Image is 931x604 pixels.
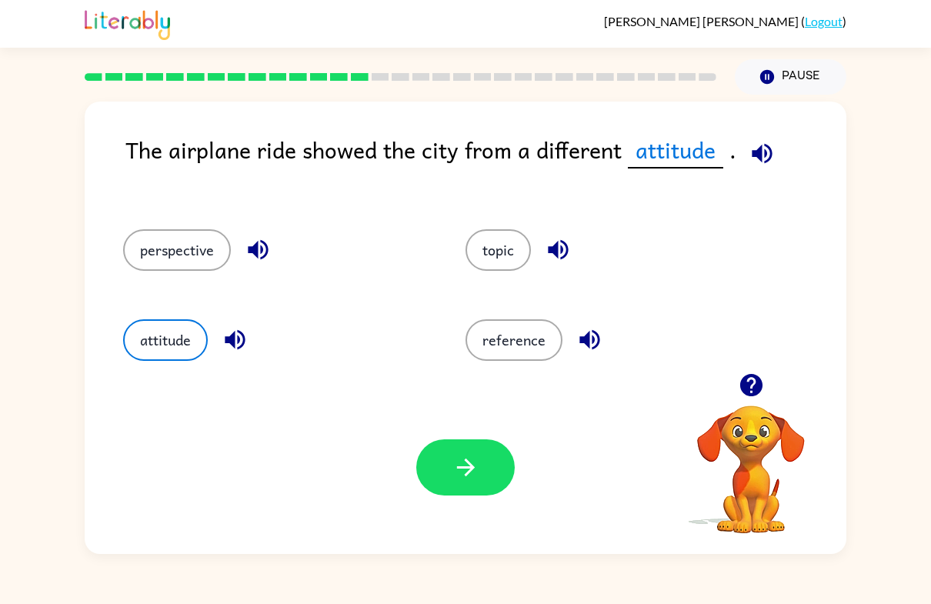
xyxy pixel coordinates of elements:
[123,319,208,361] button: attitude
[125,132,846,199] div: The airplane ride showed the city from a different .
[805,14,843,28] a: Logout
[735,59,846,95] button: Pause
[604,14,801,28] span: [PERSON_NAME] [PERSON_NAME]
[465,229,531,271] button: topic
[604,14,846,28] div: ( )
[628,132,723,169] span: attitude
[674,382,828,536] video: Your browser must support playing .mp4 files to use Literably. Please try using another browser.
[85,6,170,40] img: Literably
[465,319,562,361] button: reference
[123,229,231,271] button: perspective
